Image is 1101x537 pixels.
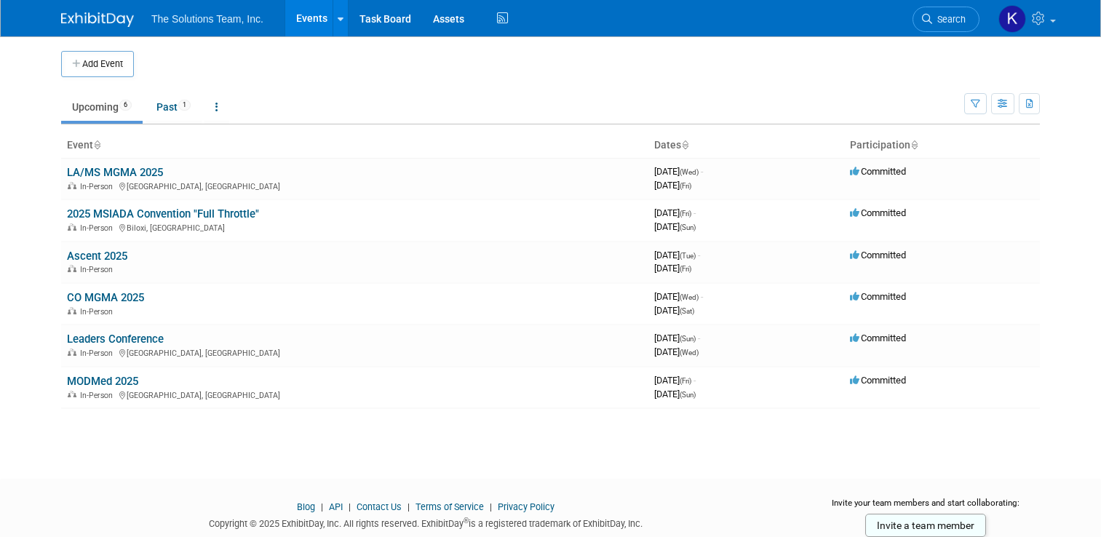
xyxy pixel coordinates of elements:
[67,180,643,191] div: [GEOGRAPHIC_DATA], [GEOGRAPHIC_DATA]
[357,501,402,512] a: Contact Us
[464,517,469,525] sup: ®
[811,497,1040,519] div: Invite your team members and start collaborating:
[913,7,979,32] a: Search
[698,250,700,260] span: -
[119,100,132,111] span: 6
[80,349,117,358] span: In-Person
[317,501,327,512] span: |
[680,293,699,301] span: (Wed)
[680,182,691,190] span: (Fri)
[80,223,117,233] span: In-Person
[654,207,696,218] span: [DATE]
[68,182,76,189] img: In-Person Event
[68,349,76,356] img: In-Person Event
[654,250,700,260] span: [DATE]
[654,291,703,302] span: [DATE]
[68,265,76,272] img: In-Person Event
[67,346,643,358] div: [GEOGRAPHIC_DATA], [GEOGRAPHIC_DATA]
[61,93,143,121] a: Upcoming6
[693,375,696,386] span: -
[654,346,699,357] span: [DATE]
[67,207,259,220] a: 2025 MSIADA Convention "Full Throttle"
[680,223,696,231] span: (Sun)
[61,12,134,27] img: ExhibitDay
[80,391,117,400] span: In-Person
[404,501,413,512] span: |
[80,307,117,317] span: In-Person
[850,250,906,260] span: Committed
[698,333,700,343] span: -
[680,265,691,273] span: (Fri)
[701,291,703,302] span: -
[680,349,699,357] span: (Wed)
[680,377,691,385] span: (Fri)
[654,221,696,232] span: [DATE]
[865,514,986,537] a: Invite a team member
[67,333,164,346] a: Leaders Conference
[67,291,144,304] a: CO MGMA 2025
[80,265,117,274] span: In-Person
[701,166,703,177] span: -
[850,166,906,177] span: Committed
[61,51,134,77] button: Add Event
[654,166,703,177] span: [DATE]
[416,501,484,512] a: Terms of Service
[67,221,643,233] div: Biloxi, [GEOGRAPHIC_DATA]
[146,93,202,121] a: Past1
[654,333,700,343] span: [DATE]
[297,501,315,512] a: Blog
[680,168,699,176] span: (Wed)
[329,501,343,512] a: API
[486,501,496,512] span: |
[654,263,691,274] span: [DATE]
[654,305,694,316] span: [DATE]
[680,335,696,343] span: (Sun)
[67,375,138,388] a: MODMed 2025
[681,139,688,151] a: Sort by Start Date
[345,501,354,512] span: |
[844,133,1040,158] th: Participation
[67,166,163,179] a: LA/MS MGMA 2025
[680,391,696,399] span: (Sun)
[178,100,191,111] span: 1
[80,182,117,191] span: In-Person
[654,180,691,191] span: [DATE]
[68,223,76,231] img: In-Person Event
[680,307,694,315] span: (Sat)
[850,333,906,343] span: Committed
[680,210,691,218] span: (Fri)
[998,5,1026,33] img: Kaelon Harris
[93,139,100,151] a: Sort by Event Name
[654,389,696,399] span: [DATE]
[67,389,643,400] div: [GEOGRAPHIC_DATA], [GEOGRAPHIC_DATA]
[151,13,263,25] span: The Solutions Team, Inc.
[693,207,696,218] span: -
[850,291,906,302] span: Committed
[648,133,844,158] th: Dates
[910,139,918,151] a: Sort by Participation Type
[67,250,127,263] a: Ascent 2025
[61,133,648,158] th: Event
[850,375,906,386] span: Committed
[850,207,906,218] span: Committed
[680,252,696,260] span: (Tue)
[654,375,696,386] span: [DATE]
[61,514,790,530] div: Copyright © 2025 ExhibitDay, Inc. All rights reserved. ExhibitDay is a registered trademark of Ex...
[68,391,76,398] img: In-Person Event
[932,14,966,25] span: Search
[68,307,76,314] img: In-Person Event
[498,501,555,512] a: Privacy Policy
